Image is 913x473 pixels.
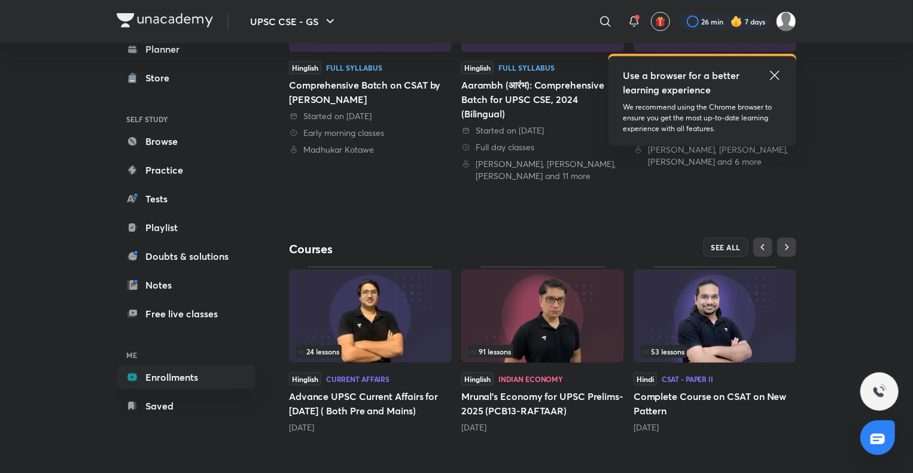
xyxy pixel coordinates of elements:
[117,37,255,61] a: Planner
[711,243,741,251] span: SEE ALL
[326,64,382,71] div: Full Syllabus
[289,144,452,156] div: Madhukar Kotawe
[117,273,255,297] a: Notes
[623,68,742,97] h5: Use a browser for a better learning experience
[655,16,666,27] img: avatar
[461,422,624,433] div: 3 months ago
[117,109,255,129] h6: SELF STUDY
[641,345,789,358] div: infocontainer
[468,345,617,358] div: infosection
[634,269,796,363] img: Thumbnail
[498,64,555,71] div: Full Syllabus
[471,348,511,355] span: 91 lessons
[461,389,624,418] h5: Mrunal’s Economy for UPSC Prelims-2025 (PCB13-RAFTAAR)
[117,302,255,326] a: Free live classes
[662,375,713,383] div: CSAT - Paper II
[117,365,255,389] a: Enrollments
[468,345,617,358] div: infocontainer
[634,266,796,433] div: Complete Course on CSAT on New Pattern
[117,216,255,239] a: Playlist
[289,78,452,107] div: Comprehensive Batch on CSAT by [PERSON_NAME]
[243,10,345,34] button: UPSC CSE - GS
[641,345,789,358] div: infosection
[704,238,749,257] button: SEE ALL
[289,127,452,139] div: Early morning classes
[117,187,255,211] a: Tests
[289,422,452,433] div: 3 months ago
[289,110,452,122] div: Started on 17 Dec 2024
[289,266,452,433] div: Advance UPSC Current Affairs for May 2025 ( Both Pre and Mains)
[623,102,782,134] p: We recommend using the Chrome browser to ensure you get the most up-to-date learning experience w...
[117,158,255,182] a: Practice
[145,71,176,85] div: Store
[299,348,339,355] span: 24 lessons
[651,12,670,31] button: avatar
[461,269,624,363] img: Thumbnail
[289,241,543,257] h4: Courses
[289,389,452,418] h5: Advance UPSC Current Affairs for [DATE] ( Both Pre and Mains)
[634,389,796,418] h5: Complete Course on CSAT on New Pattern
[296,345,445,358] div: infosection
[117,13,213,28] img: Company Logo
[461,125,624,137] div: Started on 6 Sep 2023
[641,345,789,358] div: left
[296,345,445,358] div: infocontainer
[289,269,452,363] img: Thumbnail
[117,394,255,418] a: Saved
[117,66,255,90] a: Store
[289,61,321,74] span: Hinglish
[461,266,624,433] div: Mrunal’s Economy for UPSC Prelims-2025 (PCB13-RAFTAAR)
[468,345,617,358] div: left
[872,384,887,399] img: ttu
[117,345,255,365] h6: ME
[498,375,563,383] div: Indian Economy
[634,422,796,433] div: 4 months ago
[461,78,624,121] div: Aarambh (आरंभ): Comprehensive Batch for UPSC CSE, 2024 (Bilingual)
[634,372,657,386] span: Hindi
[117,244,255,268] a: Doubts & solutions
[634,144,796,168] div: Sudarshan Gurjar, Amardeep Darade, Dr Sidharth Arora and 6 more
[289,372,321,386] span: Hinglish
[776,11,796,32] img: Abhijeet Srivastav
[117,13,213,31] a: Company Logo
[296,345,445,358] div: left
[461,372,494,386] span: Hinglish
[731,16,742,28] img: streak
[461,141,624,153] div: Full day classes
[117,129,255,153] a: Browse
[326,375,389,383] div: Current Affairs
[461,158,624,182] div: Atish Mathur, Sudarshan Gurjar, Dr Sidharth Arora and 11 more
[643,348,684,355] span: 53 lessons
[461,61,494,74] span: Hinglish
